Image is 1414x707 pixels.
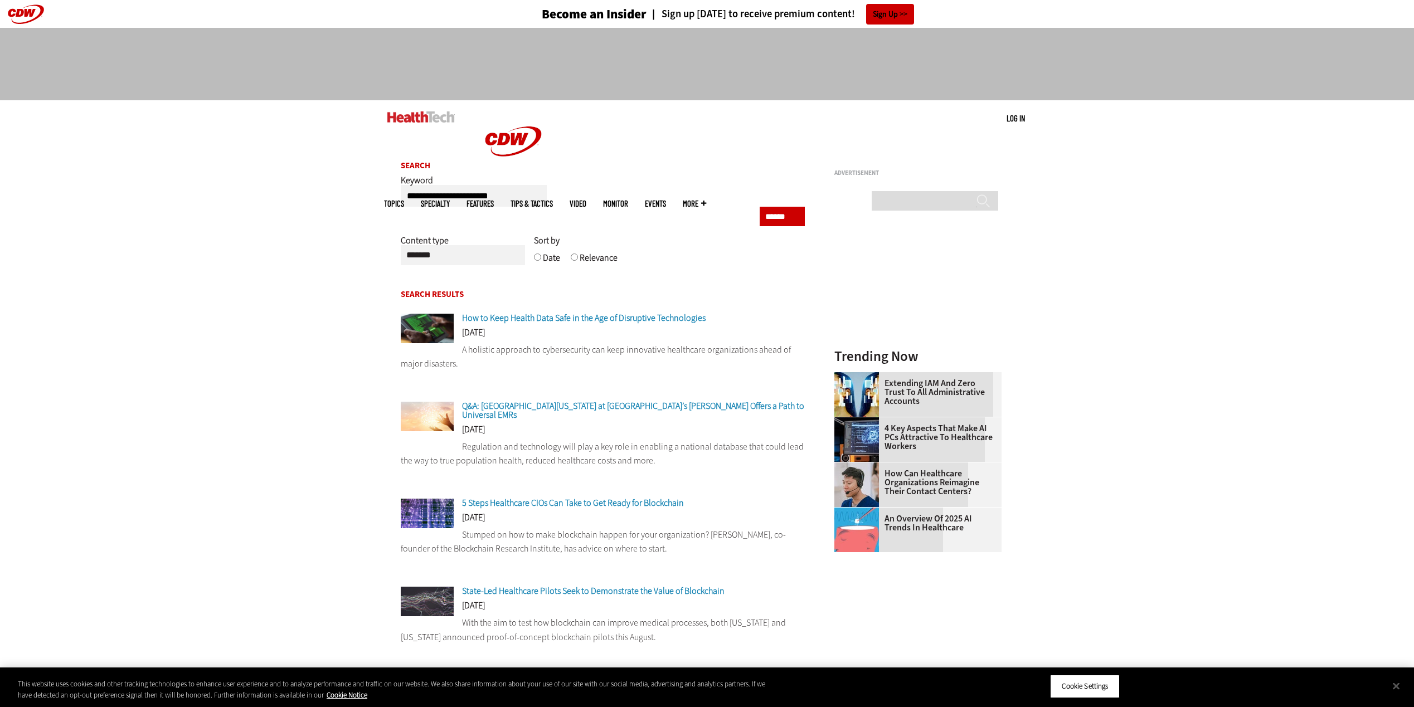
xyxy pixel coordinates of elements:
a: 4 Key Aspects That Make AI PCs Attractive to Healthcare Workers [834,424,995,451]
label: Relevance [580,252,618,272]
iframe: advertisement [834,181,1002,320]
a: An Overview of 2025 AI Trends in Healthcare [834,514,995,532]
img: Home [472,100,555,183]
span: Sort by [534,235,560,246]
a: illustration of computer chip being put inside head with waves [834,508,885,516]
p: With the aim to test how blockchain can improve medical processes, both [US_STATE] and [US_STATE]... [401,616,805,644]
span: Specialty [421,199,450,208]
div: User menu [1007,113,1025,124]
h3: Become an Insider [542,8,647,21]
img: dude using tablet [401,314,454,343]
a: Features [467,199,494,208]
span: Topics [384,199,404,208]
a: Events [645,199,666,208]
a: State-Led Healthcare Pilots Seek to Demonstrate the Value of Blockchain [462,585,725,597]
a: Extending IAM and Zero Trust to All Administrative Accounts [834,379,995,406]
a: Video [570,199,586,208]
a: Sign up [DATE] to receive premium content! [647,9,855,19]
img: Healthcare contact center [834,462,879,507]
iframe: advertisement [504,39,910,89]
div: [DATE] [401,425,805,440]
a: Tips & Tactics [511,199,553,208]
div: [DATE] [401,601,805,616]
img: abstract image of woman with pixelated face [834,372,879,417]
a: 5 Steps Healthcare CIOs Can Take to Get Ready for Blockchain [462,497,684,509]
a: CDW [472,174,555,186]
span: More [683,199,706,208]
h3: Trending Now [834,349,1002,363]
a: How Can Healthcare Organizations Reimagine Their Contact Centers? [834,469,995,496]
a: Desktop monitor with brain AI concept [834,417,885,426]
a: Sign Up [866,4,914,25]
p: Stumped on how to make blockchain happen for your organization? [PERSON_NAME], co-founder of the ... [401,528,805,556]
a: MonITor [603,199,628,208]
a: Healthcare contact center [834,462,885,471]
div: [DATE] [401,513,805,528]
a: Q&A: [GEOGRAPHIC_DATA][US_STATE] at [GEOGRAPHIC_DATA]’s [PERSON_NAME] Offers a Path to Universal ... [462,400,804,421]
a: Become an Insider [500,8,647,21]
a: How to Keep Health Data Safe in the Age of Disruptive Technologies [462,312,706,324]
a: Log in [1007,113,1025,123]
p: Regulation and technology will play a key role in enabling a national database that could lead th... [401,440,805,468]
div: This website uses cookies and other tracking technologies to enhance user experience and to analy... [18,679,778,700]
img: illustration of computer chip being put inside head with waves [834,508,879,552]
h2: Search Results [401,290,805,299]
button: Cookie Settings [1050,675,1120,698]
a: abstract image of woman with pixelated face [834,372,885,381]
img: Desktop monitor with brain AI concept [834,417,879,462]
button: Close [1384,674,1408,698]
p: A holistic approach to cybersecurity can keep innovative healthcare organizations ahead of major ... [401,343,805,371]
label: Content type [401,235,449,255]
label: Date [543,252,560,272]
img: Home [387,111,455,123]
a: More information about your privacy [327,690,367,700]
div: [DATE] [401,328,805,343]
